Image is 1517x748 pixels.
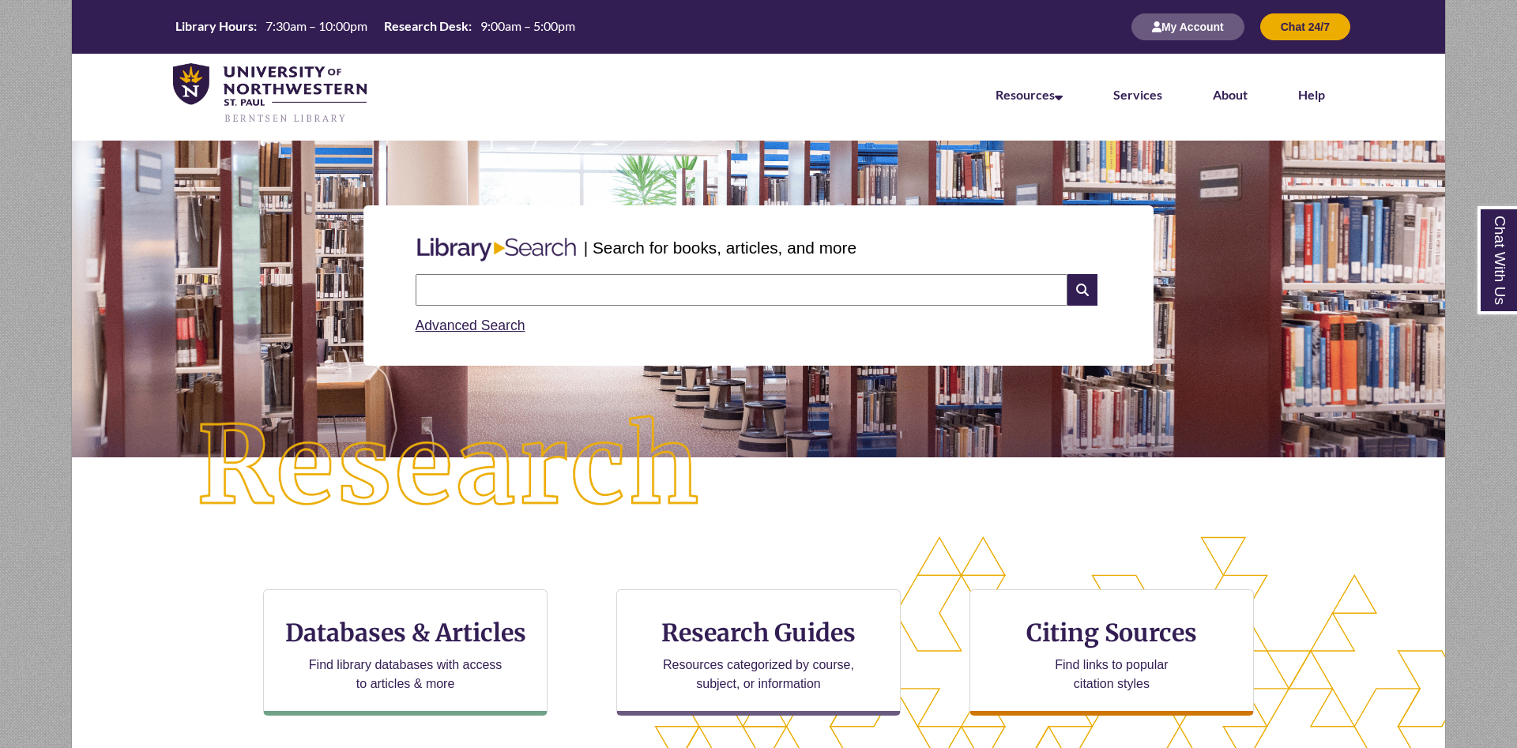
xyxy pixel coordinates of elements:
p: Resources categorized by course, subject, or information [656,656,862,693]
p: Find links to popular citation styles [1034,656,1188,693]
a: Resources [996,87,1063,102]
th: Library Hours: [169,17,259,35]
a: Advanced Search [416,318,525,333]
button: Chat 24/7 [1260,13,1350,40]
h3: Databases & Articles [277,618,534,648]
i: Search [1067,274,1097,306]
a: Hours Today [169,17,582,36]
table: Hours Today [169,17,582,35]
a: My Account [1131,20,1244,33]
a: Chat 24/7 [1260,20,1350,33]
img: UNWSP Library Logo [173,63,367,125]
img: Research [141,359,758,574]
span: 9:00am – 5:00pm [480,18,575,33]
span: 7:30am – 10:00pm [265,18,367,33]
p: Find library databases with access to articles & more [303,656,509,693]
button: My Account [1131,13,1244,40]
a: Databases & Articles Find library databases with access to articles & more [263,589,548,716]
p: | Search for books, articles, and more [584,235,856,260]
a: About [1213,87,1248,102]
h3: Citing Sources [1015,618,1208,648]
a: Services [1113,87,1162,102]
h3: Research Guides [630,618,887,648]
th: Research Desk: [378,17,474,35]
img: Libary Search [409,231,584,268]
a: Help [1298,87,1325,102]
a: Research Guides Resources categorized by course, subject, or information [616,589,901,716]
a: Citing Sources Find links to popular citation styles [969,589,1254,716]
